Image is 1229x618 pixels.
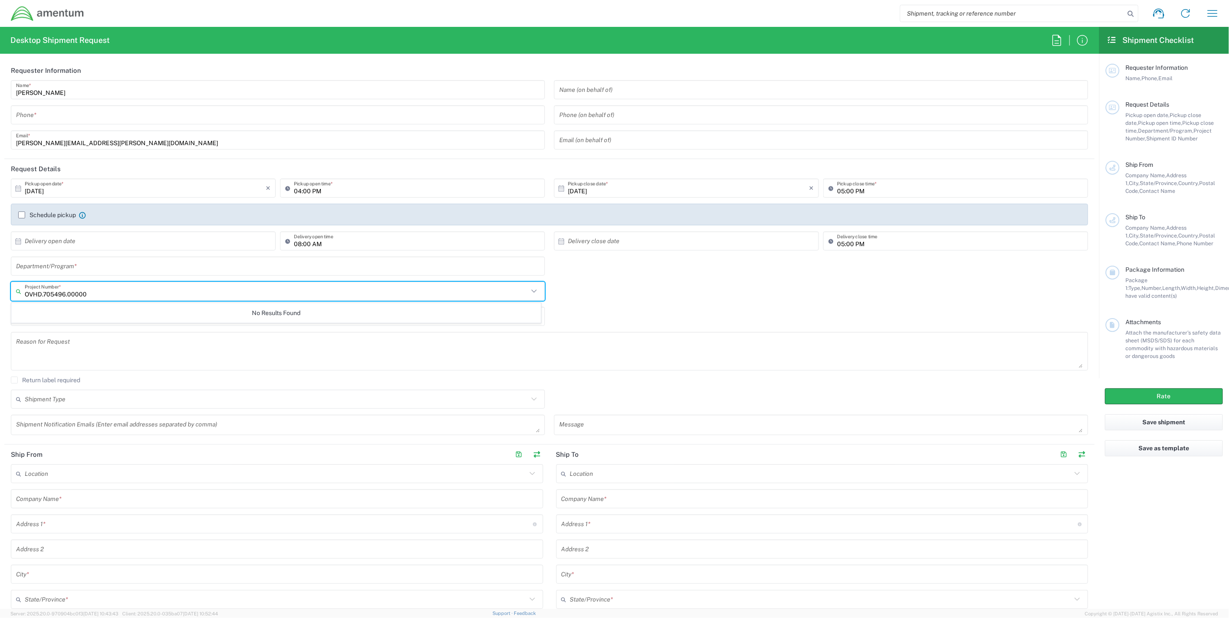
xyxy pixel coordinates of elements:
[18,211,76,218] label: Schedule pickup
[11,165,61,173] h2: Request Details
[10,35,110,46] h2: Desktop Shipment Request
[11,377,80,384] label: Return label required
[1178,180,1199,186] span: Country,
[1138,120,1182,126] span: Pickup open time,
[1162,285,1181,291] span: Length,
[11,450,42,459] h2: Ship From
[1141,75,1158,81] span: Phone,
[1146,135,1198,142] span: Shipment ID Number
[1140,232,1178,239] span: State/Province,
[1177,240,1213,247] span: Phone Number
[492,611,514,616] a: Support
[83,611,118,616] span: [DATE] 10:43:43
[1178,232,1199,239] span: Country,
[266,181,271,195] i: ×
[183,611,218,616] span: [DATE] 10:52:44
[1125,75,1141,81] span: Name,
[1125,266,1184,273] span: Package Information
[1125,277,1148,291] span: Package 1:
[1125,224,1166,231] span: Company Name,
[1125,112,1170,118] span: Pickup open date,
[1105,414,1223,430] button: Save shipment
[809,181,814,195] i: ×
[1125,101,1169,108] span: Request Details
[1139,240,1177,247] span: Contact Name,
[1085,610,1219,618] span: Copyright © [DATE]-[DATE] Agistix Inc., All Rights Reserved
[1129,232,1140,239] span: City,
[1141,285,1162,291] span: Number,
[1197,285,1215,291] span: Height,
[1125,214,1145,221] span: Ship To
[1181,285,1197,291] span: Width,
[1129,180,1140,186] span: City,
[1125,329,1221,359] span: Attach the manufacturer’s safety data sheet (MSDS/SDS) for each commodity with hazardous material...
[1125,161,1153,168] span: Ship From
[1125,172,1166,179] span: Company Name,
[900,5,1125,22] input: Shipment, tracking or reference number
[1128,285,1141,291] span: Type,
[1158,75,1173,81] span: Email
[11,66,81,75] h2: Requester Information
[1105,388,1223,404] button: Rate
[1107,35,1194,46] h2: Shipment Checklist
[1140,180,1178,186] span: State/Province,
[1105,440,1223,456] button: Save as template
[1138,127,1193,134] span: Department/Program,
[514,611,536,616] a: Feedback
[1139,188,1175,194] span: Contact Name
[11,303,541,323] div: No Results Found
[1125,64,1188,71] span: Requester Information
[10,611,118,616] span: Server: 2025.20.0-970904bc0f3
[10,6,85,22] img: dyncorp
[1125,319,1161,325] span: Attachments
[556,450,579,459] h2: Ship To
[122,611,218,616] span: Client: 2025.20.0-035ba07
